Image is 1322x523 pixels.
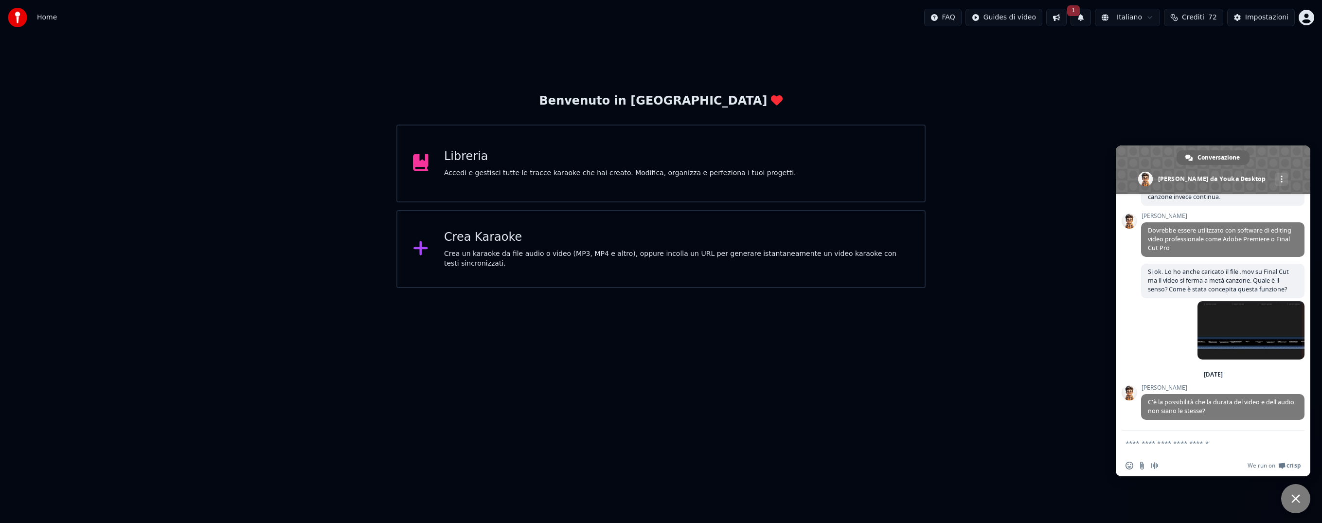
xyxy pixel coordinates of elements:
[1071,9,1091,26] button: 1
[37,13,57,22] span: Home
[444,168,796,178] div: Accedi e gestisci tutte le tracce karaoke che hai creato. Modifica, organizza e perfeziona i tuoi...
[1125,431,1281,455] textarea: Scrivi il tuo messaggio...
[1286,462,1301,469] span: Crisp
[1248,462,1275,469] span: We run on
[8,8,27,27] img: youka
[37,13,57,22] nav: breadcrumb
[1245,13,1288,22] div: Impostazioni
[1148,226,1291,252] span: Dovrebbe essere utilizzato con software di editing video professionale come Adobe Premiere o Fina...
[1177,150,1250,165] a: Conversazione
[444,149,796,164] div: Libreria
[1141,213,1304,219] span: [PERSON_NAME]
[1197,150,1240,165] span: Conversazione
[1151,462,1159,469] span: Registra un messaggio audio
[1248,462,1301,469] a: We run onCrisp
[924,9,962,26] button: FAQ
[539,93,783,109] div: Benvenuto in [GEOGRAPHIC_DATA]
[1138,462,1146,469] span: Invia un file
[1141,384,1304,391] span: [PERSON_NAME]
[1227,9,1295,26] button: Impostazioni
[1148,268,1289,293] span: Si ok. Lo ho anche caricato il file .mov su Final Cut ma il video si ferma a metà canzone. Quale ...
[1182,13,1204,22] span: Crediti
[1208,13,1217,22] span: 72
[444,230,909,245] div: Crea Karaoke
[444,249,909,269] div: Crea un karaoke da file audio o video (MP3, MP4 e altro), oppure incolla un URL per generare ista...
[1204,372,1223,378] div: [DATE]
[1281,484,1310,513] a: Chiudere la chat
[965,9,1042,26] button: Guides di video
[1164,9,1223,26] button: Crediti72
[1148,398,1294,415] span: C'è la possibilità che la durata del video e dell'audio non siano le stesse?
[1125,462,1133,469] span: Inserisci una emoji
[1067,5,1080,16] span: 1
